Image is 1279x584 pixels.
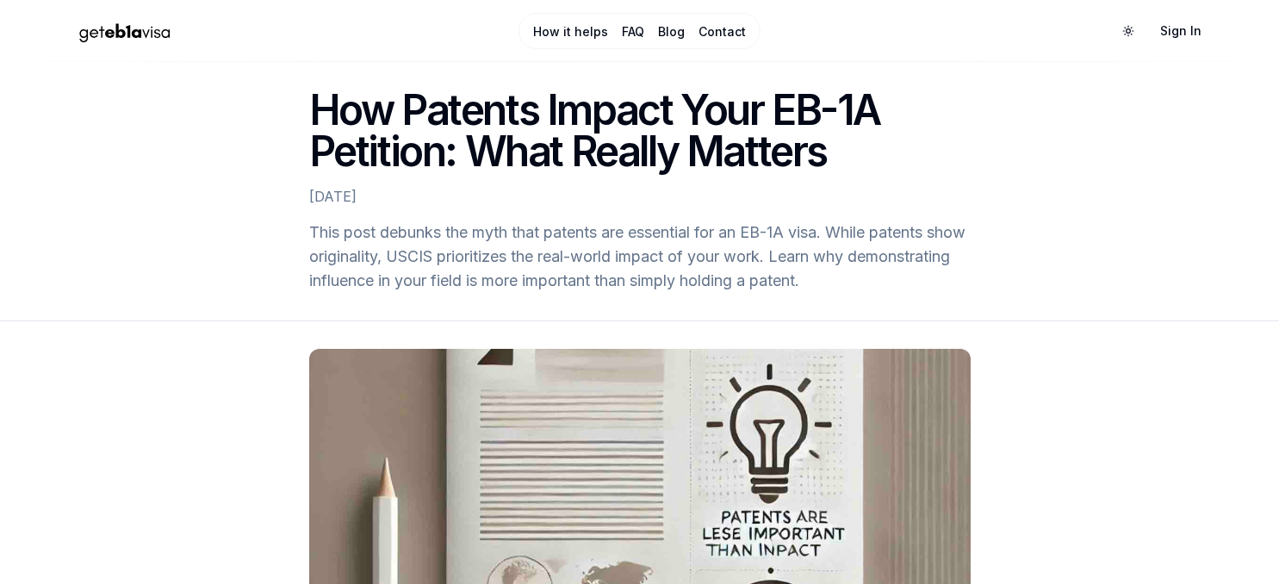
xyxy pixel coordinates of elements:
[698,23,746,40] a: Contact
[65,16,185,47] img: geteb1avisa logo
[309,90,971,172] h1: How Patents Impact Your EB-1A Petition: What Really Matters
[1146,16,1215,47] a: Sign In
[658,23,685,40] a: Blog
[518,13,761,49] nav: Main
[309,188,357,205] time: [DATE]
[65,16,448,47] a: Home Page
[533,23,608,40] a: How it helps
[309,221,971,293] h2: This post debunks the myth that patents are essential for an EB-1A visa. While patents show origi...
[622,23,644,40] a: FAQ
